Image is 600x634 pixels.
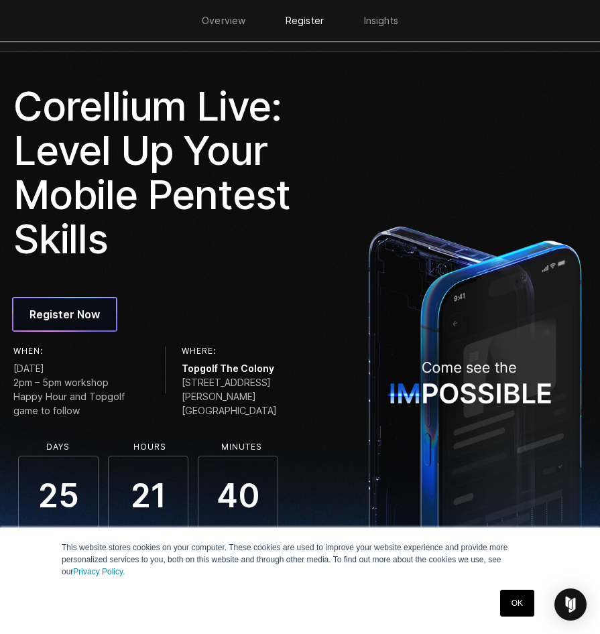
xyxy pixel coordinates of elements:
li: Days [17,442,98,452]
h6: Where: [182,346,304,356]
li: Minutes [201,442,282,452]
span: 40 [198,456,278,536]
span: Register Now [29,306,100,322]
a: OK [500,590,534,617]
div: Open Intercom Messenger [554,588,587,621]
li: Hours [109,442,190,452]
a: Register Now [13,298,116,330]
span: [DATE] [13,361,149,375]
span: 2pm – 5pm workshop Happy Hour and Topgolf game to follow [13,375,149,418]
span: 25 [18,456,99,536]
p: This website stores cookies on your computer. These cookies are used to improve your website expe... [62,542,538,578]
img: ImpossibleDevice_1x [363,220,587,568]
span: 21 [108,456,188,536]
h6: When: [13,346,149,356]
span: [STREET_ADDRESS][PERSON_NAME] [GEOGRAPHIC_DATA] [182,375,304,418]
a: Privacy Policy. [73,567,125,576]
h1: Corellium Live: Level Up Your Mobile Pentest Skills [13,84,304,261]
span: Topgolf The Colony [182,361,304,375]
